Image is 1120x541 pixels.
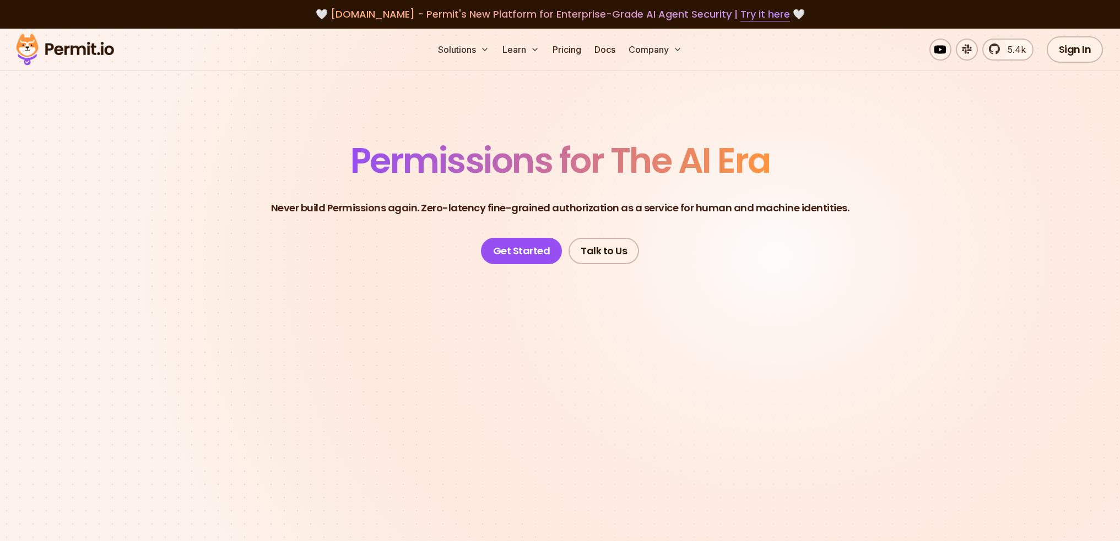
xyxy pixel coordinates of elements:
span: [DOMAIN_NAME] - Permit's New Platform for Enterprise-Grade AI Agent Security | [331,7,790,21]
div: 🤍 🤍 [26,7,1094,22]
a: Docs [590,39,620,61]
span: 5.4k [1001,43,1026,56]
button: Learn [498,39,544,61]
a: 5.4k [982,39,1034,61]
button: Solutions [434,39,494,61]
button: Company [624,39,686,61]
a: Try it here [740,7,790,21]
img: Permit logo [11,31,119,68]
span: Permissions for The AI Era [350,136,770,185]
a: Talk to Us [569,238,639,264]
p: Never build Permissions again. Zero-latency fine-grained authorization as a service for human and... [271,200,850,216]
a: Sign In [1047,36,1103,63]
a: Pricing [548,39,586,61]
a: Get Started [481,238,562,264]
